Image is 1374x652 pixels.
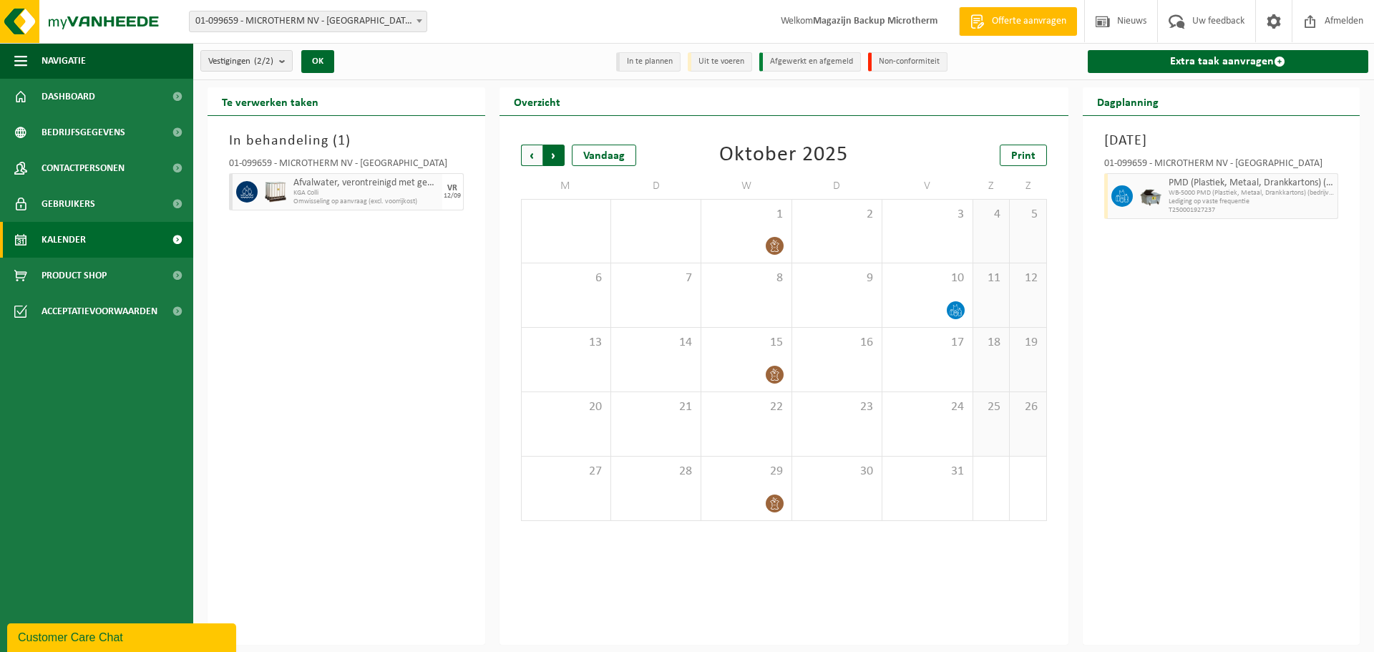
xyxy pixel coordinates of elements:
td: V [882,173,973,199]
td: Z [1010,173,1046,199]
li: Uit te voeren [688,52,752,72]
div: Vandaag [572,145,636,166]
td: D [611,173,701,199]
div: 01-099659 - MICROTHERM NV - [GEOGRAPHIC_DATA] [229,159,464,173]
span: 20 [529,399,603,415]
span: 19 [1017,335,1038,351]
span: 28 [618,464,693,480]
span: 21 [618,399,693,415]
span: Product Shop [42,258,107,293]
span: 27 [529,464,603,480]
span: 24 [890,399,965,415]
span: 26 [1017,399,1038,415]
span: 31 [890,464,965,480]
img: WB-5000-GAL-GY-01 [1140,185,1161,207]
span: KGA Colli [293,189,439,198]
span: Lediging op vaste frequentie [1169,198,1335,206]
div: 12/09 [444,193,461,200]
span: PMD (Plastiek, Metaal, Drankkartons) (bedrijven) [1169,177,1335,189]
span: 16 [799,335,874,351]
a: Print [1000,145,1047,166]
span: 23 [799,399,874,415]
span: 29 [708,464,784,480]
span: Offerte aanvragen [988,14,1070,29]
span: Print [1011,150,1036,162]
span: 14 [618,335,693,351]
span: 25 [980,399,1002,415]
span: 01-099659 - MICROTHERM NV - SINT-NIKLAAS [189,11,427,32]
span: 15 [708,335,784,351]
span: 3 [890,207,965,223]
a: Offerte aanvragen [959,7,1077,36]
span: 1 [338,134,346,148]
span: Omwisseling op aanvraag (excl. voorrijkost) [293,198,439,206]
td: D [792,173,882,199]
h2: Overzicht [500,87,575,115]
count: (2/2) [254,57,273,66]
span: 30 [799,464,874,480]
div: Oktober 2025 [719,145,848,166]
strong: Magazijn Backup Microtherm [813,16,937,26]
span: 18 [980,335,1002,351]
span: Bedrijfsgegevens [42,115,125,150]
iframe: chat widget [7,621,239,652]
div: VR [447,184,457,193]
img: PB-IC-1000-HPE-00-02 [265,181,286,203]
li: In te plannen [616,52,681,72]
li: Non-conformiteit [868,52,947,72]
h3: In behandeling ( ) [229,130,464,152]
span: Volgende [543,145,565,166]
td: W [701,173,791,199]
span: Afvalwater, verontreinigd met gevaarlijke producten [293,177,439,189]
span: Acceptatievoorwaarden [42,293,157,329]
span: 10 [890,271,965,286]
span: Navigatie [42,43,86,79]
span: Gebruikers [42,186,95,222]
li: Afgewerkt en afgemeld [759,52,861,72]
span: 12 [1017,271,1038,286]
div: 01-099659 - MICROTHERM NV - [GEOGRAPHIC_DATA] [1104,159,1339,173]
button: Vestigingen(2/2) [200,50,293,72]
span: 13 [529,335,603,351]
h2: Te verwerken taken [208,87,333,115]
span: 9 [799,271,874,286]
a: Extra taak aanvragen [1088,50,1369,73]
span: Vestigingen [208,51,273,72]
span: 22 [708,399,784,415]
td: Z [973,173,1010,199]
span: Kalender [42,222,86,258]
span: 7 [618,271,693,286]
span: 17 [890,335,965,351]
span: 2 [799,207,874,223]
span: Vorige [521,145,542,166]
span: Contactpersonen [42,150,125,186]
span: 1 [708,207,784,223]
span: 01-099659 - MICROTHERM NV - SINT-NIKLAAS [190,11,427,31]
span: 6 [529,271,603,286]
td: M [521,173,611,199]
span: 5 [1017,207,1038,223]
button: OK [301,50,334,73]
h2: Dagplanning [1083,87,1173,115]
span: Dashboard [42,79,95,115]
span: 4 [980,207,1002,223]
span: 11 [980,271,1002,286]
span: T250001927237 [1169,206,1335,215]
span: WB-5000 PMD (Plastiek, Metaal, Drankkartons) (bedrijven) [1169,189,1335,198]
h3: [DATE] [1104,130,1339,152]
span: 8 [708,271,784,286]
